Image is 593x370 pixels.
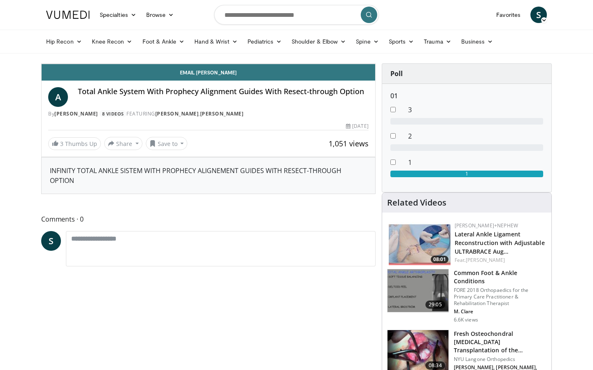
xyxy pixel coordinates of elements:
a: Favorites [491,7,525,23]
div: 1 [390,171,543,177]
span: 3 [60,140,63,148]
p: NYU Langone Orthopedics [454,356,546,363]
a: 3 Thumbs Up [48,137,101,150]
a: Pediatrics [243,33,287,50]
a: [PERSON_NAME] [54,110,98,117]
a: Business [456,33,498,50]
input: Search topics, interventions [214,5,379,25]
a: Specialties [95,7,141,23]
span: 08:01 [431,256,448,263]
a: Sports [384,33,419,50]
a: 8 Videos [99,110,126,117]
dd: 3 [402,105,549,115]
a: Trauma [419,33,456,50]
img: VuMedi Logo [46,11,90,19]
a: Knee Recon [87,33,138,50]
img: 044b55f9-35d8-467a-a7ec-b25583c50434.150x105_q85_crop-smart_upscale.jpg [389,222,451,265]
div: By FEATURING , [48,110,369,118]
h6: 01 [390,92,543,100]
dd: 2 [402,131,549,141]
img: 6ece7218-3b5d-40f5-ae19-d9dd7468f08b.150x105_q85_crop-smart_upscale.jpg [388,269,448,312]
a: Foot & Ankle [138,33,190,50]
a: Shoulder & Elbow [287,33,351,50]
span: 1,051 views [329,139,369,148]
a: 29:05 Common Foot & Ankle Conditions FORE 2018 Orthopaedics for the Primary Care Practitioner & R... [387,269,546,323]
h3: Common Foot & Ankle Conditions [454,269,546,285]
div: Feat. [455,257,545,264]
a: Email [PERSON_NAME] [42,64,375,81]
h4: Related Videos [387,198,446,208]
a: Hand & Wrist [189,33,243,50]
a: [PERSON_NAME] [155,110,199,117]
dd: 1 [402,157,549,167]
a: S [41,231,61,251]
p: FORE 2018 Orthopaedics for the Primary Care Practitioner & Rehabilitation Therapist [454,287,546,307]
a: [PERSON_NAME] [200,110,244,117]
span: Comments 0 [41,214,376,224]
a: Spine [351,33,383,50]
p: 6.6K views [454,317,478,323]
button: Share [104,137,142,150]
strong: Poll [390,69,403,78]
a: [PERSON_NAME] [466,257,505,264]
a: A [48,87,68,107]
h4: Total Ankle System With Prophecy Alignment Guides With Resect-through Option [78,87,369,96]
button: Save to [146,137,188,150]
a: Browse [141,7,179,23]
a: [PERSON_NAME]+Nephew [455,222,518,229]
a: Hip Recon [41,33,87,50]
div: [DATE] [346,123,368,130]
span: 08:34 [425,361,445,370]
h3: Fresh Osteochondral [MEDICAL_DATA] Transplantation of the [MEDICAL_DATA] via Media… [454,330,546,354]
a: Lateral Ankle Ligament Reconstruction with Adjustable ULTRABRACE Aug… [455,230,545,255]
p: M. Clare [454,308,546,315]
a: 08:01 [389,222,451,265]
a: S [530,7,547,23]
span: 29:05 [425,301,445,309]
div: INFINITY TOTAL ANKLE SISTEM WITH PROPHECY ALIGNEMENT GUIDES WITH RESECT-THROUGH OPTION [50,166,367,185]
